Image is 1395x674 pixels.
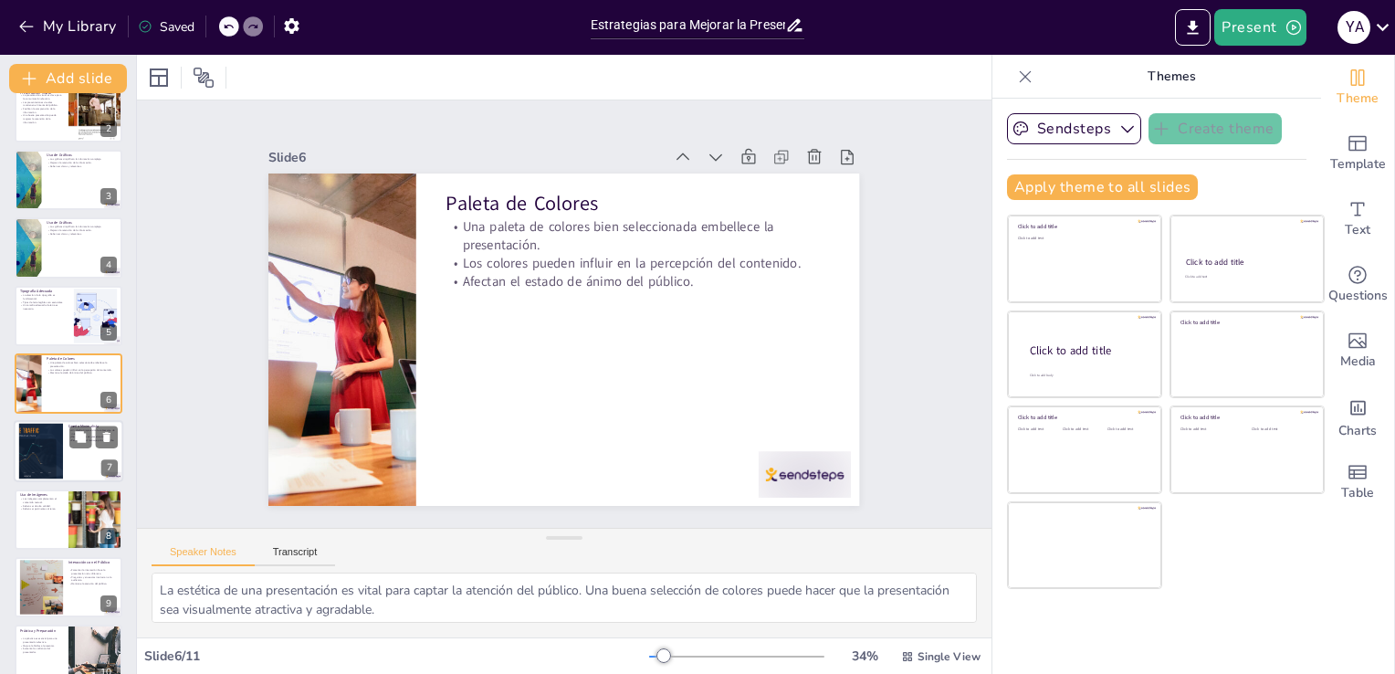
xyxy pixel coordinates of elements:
[1030,342,1147,358] div: Click to add title
[1321,384,1394,449] div: Add charts and graphs
[1007,113,1141,144] button: Sendsteps
[68,424,118,429] p: Diseño Minimalista
[15,286,122,346] div: 5
[68,569,117,575] p: Fomentar la interacción hace la presentación más dinámica.
[20,497,63,503] p: Las imágenes complementan el contenido textual.
[468,168,850,275] p: Paleta de Colores
[1214,9,1306,46] button: Present
[47,372,117,375] p: Afectan el estado de ánimo del público.
[9,64,127,93] button: Add slide
[1337,11,1370,44] div: Y A
[15,217,122,278] div: 4
[20,100,63,106] p: Las presentaciones visuales mantienen el interés del público.
[144,63,173,92] div: Layout
[68,436,118,439] p: Menos es más en presentaciones.
[138,18,194,36] div: Saved
[20,637,63,643] p: La práctica es esencial para una presentación efectiva.
[1180,427,1238,432] div: Click to add text
[47,164,117,168] p: Deben ser claros y relevantes.
[47,232,117,236] p: Deben ser claros y relevantes.
[1337,89,1379,109] span: Theme
[1185,275,1306,279] div: Click to add text
[591,12,786,38] input: Insert title
[47,229,117,233] p: Mejoran la retención de la información.
[68,439,118,443] p: Permite que el mensaje principal brille.
[100,324,117,341] div: 5
[68,428,118,435] p: Un diseño limpio evita la sobrecarga de información.
[306,90,695,189] div: Slide 6
[1341,483,1374,503] span: Table
[1321,121,1394,186] div: Add ready made slides
[918,649,981,664] span: Single View
[47,157,117,161] p: Los gráficos simplifican la información compleja.
[20,107,63,113] p: Facilitan la comprensión de la información.
[100,257,117,273] div: 4
[1186,257,1307,268] div: Click to add title
[15,490,122,550] div: 8
[68,575,117,582] p: Preguntas y encuestas involucran a la audiencia.
[1018,414,1149,421] div: Click to add title
[1321,186,1394,252] div: Add text boxes
[20,492,63,498] p: Uso de Imágenes
[1321,449,1394,515] div: Add a table
[1040,55,1303,99] p: Themes
[1180,319,1311,326] div: Click to add title
[152,546,255,566] button: Speaker Notes
[1030,373,1145,377] div: Click to add body
[20,647,63,653] p: Aumenta la confianza del presentador.
[20,293,68,300] p: La elección de la tipografía es fundamental.
[1063,427,1104,432] div: Click to add text
[101,460,118,477] div: 7
[843,648,886,665] div: 34 %
[1330,154,1386,174] span: Template
[152,573,977,623] textarea: La estética de una presentación es vital para captar la atención del público. Una buena selección...
[1007,174,1198,200] button: Apply theme to all slides
[100,121,117,137] div: 2
[15,81,122,142] div: 2
[20,113,63,123] p: Una buena presentación puede mejorar la retención de la información.
[461,195,844,311] p: Una paleta de colores bien seleccionada embellece la presentación.
[1149,113,1282,144] button: Create theme
[1018,427,1059,432] div: Click to add text
[20,303,68,310] p: Un tamaño adecuado de letra es necesario.
[457,231,837,329] p: Los colores pueden influir en la percepción del contenido.
[15,353,122,414] div: 6
[1107,427,1149,432] div: Click to add text
[1175,9,1211,46] button: Export to PowerPoint
[100,392,117,408] div: 6
[1018,237,1149,241] div: Click to add text
[47,161,117,164] p: Mejoran la retención de la información.
[144,648,649,665] div: Slide 6 / 11
[193,67,215,89] span: Position
[20,504,63,508] p: Deben ser de alta calidad.
[20,289,68,294] p: Tipografía Adecuada
[47,356,117,362] p: Paleta de Colores
[454,248,834,346] p: Afectan el estado de ánimo del público.
[20,93,63,100] p: La presentación visual es clave para la comunicación efectiva.
[15,150,122,210] div: 3
[96,427,118,448] button: Delete Slide
[20,507,63,511] p: Deben ser pertinentes al tema.
[1340,352,1376,372] span: Media
[1321,318,1394,384] div: Add images, graphics, shapes or video
[1337,9,1370,46] button: Y A
[47,368,117,372] p: Los colores pueden influir en la percepción del contenido.
[1252,427,1309,432] div: Click to add text
[1338,421,1377,441] span: Charts
[100,528,117,544] div: 8
[1321,55,1394,121] div: Change the overall theme
[100,188,117,205] div: 3
[1328,286,1388,306] span: Questions
[255,546,336,566] button: Transcript
[47,362,117,368] p: Una paleta de colores bien seleccionada embellece la presentación.
[1321,252,1394,318] div: Get real-time input from your audience
[14,421,123,483] div: 7
[20,628,63,634] p: Práctica y Preparación
[20,300,68,304] p: Tipos de letra legibles son esenciales.
[1018,223,1149,230] div: Click to add title
[1180,414,1311,421] div: Click to add title
[20,643,63,647] p: Mejora la fluidez al presentar.
[47,153,117,158] p: Uso de Gráficos
[15,557,122,617] div: 9
[47,220,117,226] p: Uso de Gráficos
